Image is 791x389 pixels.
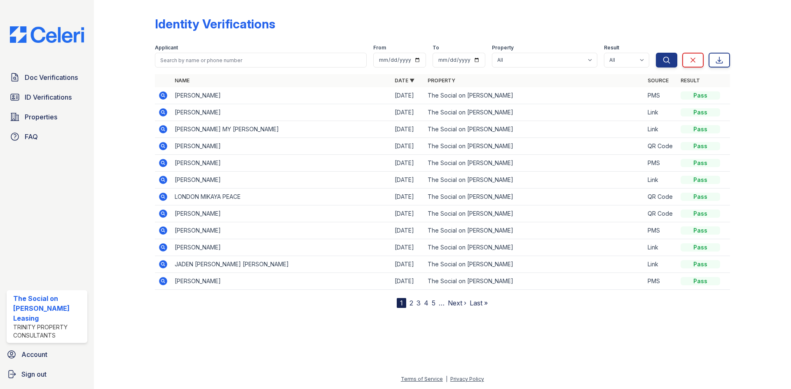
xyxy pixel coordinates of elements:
[391,189,424,205] td: [DATE]
[155,44,178,51] label: Applicant
[13,323,84,340] div: Trinity Property Consultants
[401,376,443,382] a: Terms of Service
[373,44,386,51] label: From
[681,193,720,201] div: Pass
[171,205,391,222] td: [PERSON_NAME]
[171,273,391,290] td: [PERSON_NAME]
[644,273,677,290] td: PMS
[171,155,391,172] td: [PERSON_NAME]
[21,349,47,359] span: Account
[424,239,644,256] td: The Social on [PERSON_NAME]
[417,299,421,307] a: 3
[391,121,424,138] td: [DATE]
[7,109,87,125] a: Properties
[681,159,720,167] div: Pass
[681,108,720,116] div: Pass
[604,44,619,51] label: Result
[424,121,644,138] td: The Social on [PERSON_NAME]
[681,243,720,252] div: Pass
[681,226,720,235] div: Pass
[450,376,484,382] a: Privacy Policy
[424,104,644,121] td: The Social on [PERSON_NAME]
[410,299,413,307] a: 2
[391,138,424,155] td: [DATE]
[644,138,677,155] td: QR Code
[171,172,391,189] td: [PERSON_NAME]
[644,172,677,189] td: Link
[171,222,391,239] td: [PERSON_NAME]
[13,293,84,323] div: The Social on [PERSON_NAME] Leasing
[428,77,455,84] a: Property
[391,239,424,256] td: [DATE]
[7,128,87,145] a: FAQ
[644,104,677,121] td: Link
[391,104,424,121] td: [DATE]
[446,376,447,382] div: |
[681,260,720,268] div: Pass
[681,142,720,150] div: Pass
[681,77,700,84] a: Result
[25,112,57,122] span: Properties
[424,138,644,155] td: The Social on [PERSON_NAME]
[171,138,391,155] td: [PERSON_NAME]
[424,273,644,290] td: The Social on [PERSON_NAME]
[171,104,391,121] td: [PERSON_NAME]
[3,26,91,43] img: CE_Logo_Blue-a8612792a0a2168367f1c8372b55b34899dd931a85d93a1a3d3e32e68fde9ad4.png
[391,205,424,222] td: [DATE]
[25,72,78,82] span: Doc Verifications
[25,92,72,102] span: ID Verifications
[424,299,428,307] a: 4
[397,298,406,308] div: 1
[644,256,677,273] td: Link
[3,366,91,382] a: Sign out
[681,176,720,184] div: Pass
[391,222,424,239] td: [DATE]
[681,91,720,100] div: Pass
[424,87,644,104] td: The Social on [PERSON_NAME]
[648,77,669,84] a: Source
[21,369,47,379] span: Sign out
[424,172,644,189] td: The Social on [PERSON_NAME]
[391,273,424,290] td: [DATE]
[644,239,677,256] td: Link
[681,277,720,285] div: Pass
[171,189,391,205] td: LONDON MIKAYA PEACE
[448,299,466,307] a: Next ›
[171,256,391,273] td: JADEN [PERSON_NAME] [PERSON_NAME]
[492,44,514,51] label: Property
[395,77,414,84] a: Date ▼
[25,132,38,142] span: FAQ
[155,16,275,31] div: Identity Verifications
[391,172,424,189] td: [DATE]
[424,189,644,205] td: The Social on [PERSON_NAME]
[432,299,435,307] a: 5
[681,210,720,218] div: Pass
[3,346,91,363] a: Account
[681,125,720,133] div: Pass
[470,299,488,307] a: Last »
[424,155,644,172] td: The Social on [PERSON_NAME]
[391,256,424,273] td: [DATE]
[175,77,190,84] a: Name
[424,205,644,222] td: The Social on [PERSON_NAME]
[424,256,644,273] td: The Social on [PERSON_NAME]
[644,189,677,205] td: QR Code
[433,44,439,51] label: To
[171,239,391,256] td: [PERSON_NAME]
[644,87,677,104] td: PMS
[644,121,677,138] td: Link
[7,69,87,86] a: Doc Verifications
[171,87,391,104] td: [PERSON_NAME]
[391,155,424,172] td: [DATE]
[644,205,677,222] td: QR Code
[644,155,677,172] td: PMS
[424,222,644,239] td: The Social on [PERSON_NAME]
[391,87,424,104] td: [DATE]
[7,89,87,105] a: ID Verifications
[439,298,445,308] span: …
[644,222,677,239] td: PMS
[155,53,367,68] input: Search by name or phone number
[171,121,391,138] td: [PERSON_NAME] MY [PERSON_NAME]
